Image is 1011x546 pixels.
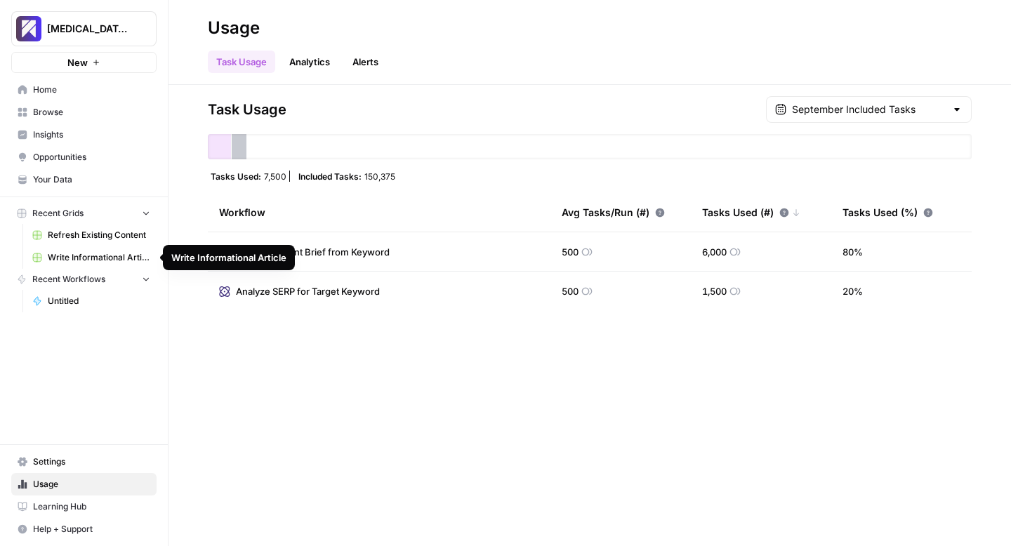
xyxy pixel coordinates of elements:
[11,11,157,46] button: Workspace: Overjet - Test
[48,251,150,264] span: Write Informational Article
[11,168,157,191] a: Your Data
[11,518,157,540] button: Help + Support
[26,290,157,312] a: Untitled
[33,151,150,164] span: Opportunities
[702,245,727,259] span: 6,000
[11,146,157,168] a: Opportunities
[842,193,933,232] div: Tasks Used (%)
[562,284,579,298] span: 500
[208,100,286,119] span: Task Usage
[11,269,157,290] button: Recent Workflows
[33,455,150,468] span: Settings
[792,102,946,116] input: September Included Tasks
[171,251,286,265] div: Write Informational Article
[33,500,150,513] span: Learning Hub
[702,284,727,298] span: 1,500
[11,473,157,495] a: Usage
[32,207,84,220] span: Recent Grids
[281,51,338,73] a: Analytics
[344,51,387,73] button: Alerts
[702,193,800,232] div: Tasks Used (#)
[33,128,150,141] span: Insights
[211,171,261,182] span: Tasks Used:
[11,79,157,101] a: Home
[842,284,863,298] span: 20 %
[48,229,150,241] span: Refresh Existing Content
[562,193,665,232] div: Avg Tasks/Run (#)
[26,224,157,246] a: Refresh Existing Content
[11,52,157,73] button: New
[47,22,132,36] span: [MEDICAL_DATA] - Test
[236,284,380,298] span: Analyze SERP for Target Keyword
[33,106,150,119] span: Browse
[11,451,157,473] a: Settings
[236,245,390,259] span: Create Content Brief from Keyword
[33,173,150,186] span: Your Data
[16,16,41,41] img: Overjet - Test Logo
[562,245,579,259] span: 500
[264,171,286,182] span: 7,500
[33,523,150,535] span: Help + Support
[11,101,157,124] a: Browse
[208,17,260,39] div: Usage
[842,245,863,259] span: 80 %
[219,193,539,232] div: Workflow
[208,51,275,73] a: Task Usage
[298,171,362,182] span: Included Tasks:
[26,246,157,269] a: Write Informational Article
[364,171,395,182] span: 150,375
[33,84,150,96] span: Home
[11,495,157,518] a: Learning Hub
[48,295,150,307] span: Untitled
[11,203,157,224] button: Recent Grids
[67,55,88,69] span: New
[32,273,105,286] span: Recent Workflows
[11,124,157,146] a: Insights
[33,478,150,491] span: Usage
